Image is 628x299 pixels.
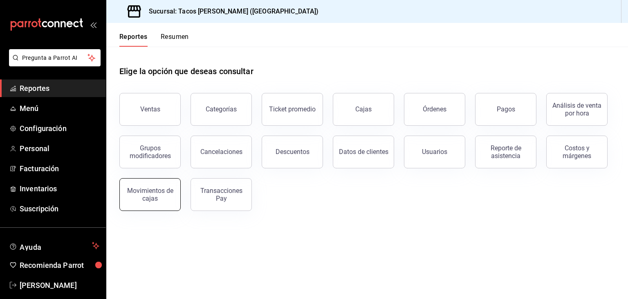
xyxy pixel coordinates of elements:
[142,7,318,16] h3: Sucursal: Tacos [PERSON_NAME] ([GEOGRAPHIC_DATA])
[355,105,372,113] div: Cajas
[191,136,252,168] button: Cancelaciones
[20,241,89,251] span: Ayuda
[333,93,394,126] button: Cajas
[125,187,175,202] div: Movimientos de cajas
[119,33,148,47] button: Reportes
[20,123,99,134] span: Configuración
[20,260,99,271] span: Recomienda Parrot
[475,136,536,168] button: Reporte de asistencia
[6,59,101,68] a: Pregunta a Parrot AI
[262,136,323,168] button: Descuentos
[119,33,189,47] div: navigation tabs
[423,105,446,113] div: Órdenes
[404,93,465,126] button: Órdenes
[20,203,99,214] span: Suscripción
[422,148,447,156] div: Usuarios
[200,148,242,156] div: Cancelaciones
[404,136,465,168] button: Usuarios
[140,105,160,113] div: Ventas
[20,183,99,194] span: Inventarios
[90,21,96,28] button: open_drawer_menu
[480,144,531,160] div: Reporte de asistencia
[552,102,602,117] div: Análisis de venta por hora
[333,136,394,168] button: Datos de clientes
[119,65,253,77] h1: Elige la opción que deseas consultar
[552,144,602,160] div: Costos y márgenes
[20,83,99,94] span: Reportes
[276,148,310,156] div: Descuentos
[125,144,175,160] div: Grupos modificadores
[546,93,608,126] button: Análisis de venta por hora
[119,136,181,168] button: Grupos modificadores
[161,33,189,47] button: Resumen
[9,49,101,66] button: Pregunta a Parrot AI
[262,93,323,126] button: Ticket promedio
[546,136,608,168] button: Costos y márgenes
[20,280,99,291] span: [PERSON_NAME]
[475,93,536,126] button: Pagos
[20,163,99,174] span: Facturación
[20,143,99,154] span: Personal
[497,105,515,113] div: Pagos
[206,105,237,113] div: Categorías
[191,178,252,211] button: Transacciones Pay
[119,93,181,126] button: Ventas
[339,148,388,156] div: Datos de clientes
[20,103,99,114] span: Menú
[269,105,316,113] div: Ticket promedio
[22,54,88,62] span: Pregunta a Parrot AI
[196,187,247,202] div: Transacciones Pay
[119,178,181,211] button: Movimientos de cajas
[191,93,252,126] button: Categorías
